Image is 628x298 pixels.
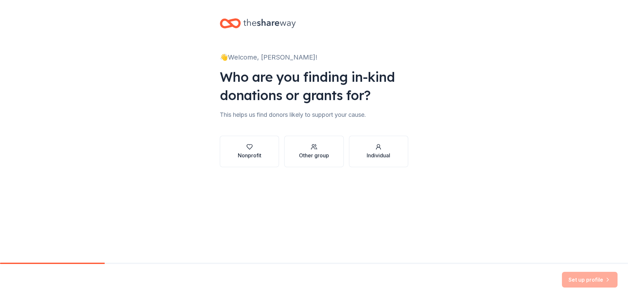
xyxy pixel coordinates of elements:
div: 👋 Welcome, [PERSON_NAME]! [220,52,408,62]
div: This helps us find donors likely to support your cause. [220,110,408,120]
button: Other group [284,136,343,167]
button: Nonprofit [220,136,279,167]
div: Individual [367,151,390,159]
div: Who are you finding in-kind donations or grants for? [220,68,408,104]
div: Other group [299,151,329,159]
div: Nonprofit [238,151,261,159]
button: Individual [349,136,408,167]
